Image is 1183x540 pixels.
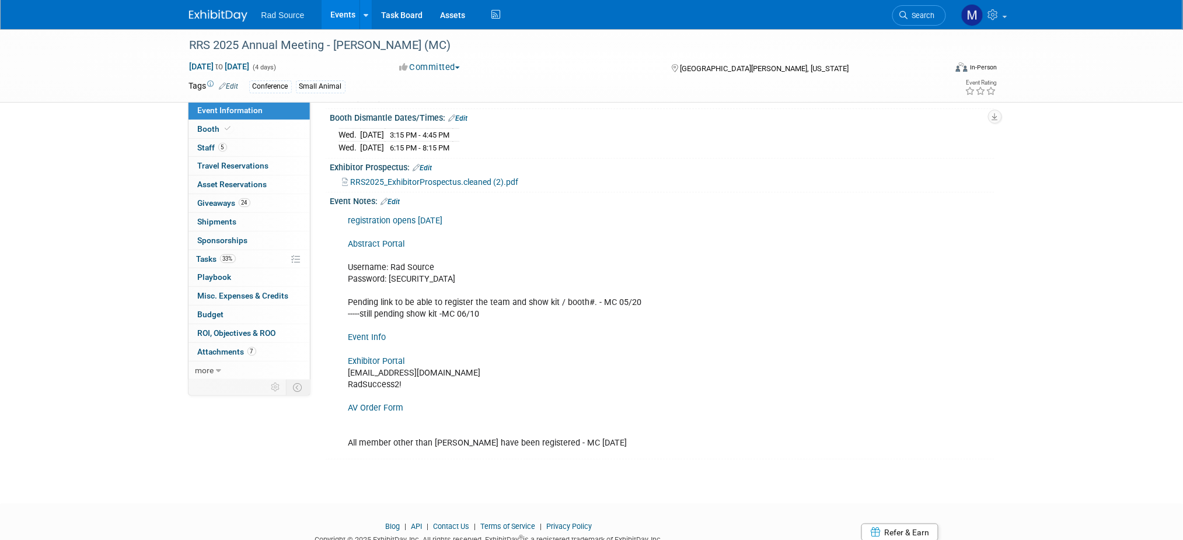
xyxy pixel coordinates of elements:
span: 5 [218,143,227,152]
span: | [424,522,431,531]
td: [DATE] [361,129,385,142]
div: Exhibitor Prospectus: [330,159,994,174]
div: Booth Dismantle Dates/Times: [330,109,994,124]
span: 33% [220,254,236,263]
a: registration opens [DATE] [348,216,443,226]
a: Blog [385,522,400,531]
a: Budget [189,306,310,324]
div: In-Person [969,63,997,72]
span: Travel Reservations [198,161,269,170]
a: Edit [219,82,239,90]
span: Sponsorships [198,236,248,245]
span: 3:15 PM - 4:45 PM [390,131,450,139]
td: Personalize Event Tab Strip [266,380,287,395]
a: Booth [189,120,310,138]
div: Event Rating [965,80,996,86]
a: Edit [381,198,400,206]
a: Terms of Service [480,522,535,531]
td: Tags [189,80,239,93]
div: Username: Rad Source Password: [SECURITY_DATA] Pending link to be able to register the team and s... [340,209,866,455]
a: ROI, Objectives & ROO [189,324,310,342]
span: | [471,522,479,531]
div: Event Notes: [330,192,994,208]
a: Event Information [189,101,310,120]
span: Booth [198,124,233,134]
i: Booth reservation complete [225,125,231,132]
img: Melissa Conboy [961,4,983,26]
div: Conference [249,80,292,93]
span: 7 [247,347,256,356]
td: Wed. [339,142,361,154]
a: Exhibitor Portal [348,356,405,366]
span: Playbook [198,272,232,282]
span: 6:15 PM - 8:15 PM [390,143,450,152]
a: Tasks33% [189,250,310,268]
span: [DATE] [DATE] [189,61,250,72]
a: Abstract Portal [348,239,405,249]
span: Staff [198,143,227,152]
span: Tasks [197,254,236,264]
span: Attachments [198,347,256,356]
span: Rad Source [261,10,305,20]
div: Small Animal [296,80,346,93]
span: (4 days) [252,64,277,71]
td: Wed. [339,129,361,142]
a: Misc. Expenses & Credits [189,287,310,305]
a: Edit [413,164,432,172]
a: Giveaways24 [189,194,310,212]
a: AV Order Form [348,403,404,413]
span: Event Information [198,106,263,115]
span: | [537,522,545,531]
a: Contact Us [433,522,469,531]
span: Budget [198,310,224,319]
span: Misc. Expenses & Credits [198,291,289,300]
span: | [402,522,409,531]
a: RRS2025_ExhibitorProspectus.cleaned (2).pdf [343,177,519,187]
td: Toggle Event Tabs [286,380,310,395]
a: API [411,522,422,531]
a: Search [892,5,946,26]
span: RRS2025_ExhibitorProspectus.cleaned (2).pdf [351,177,519,187]
a: Playbook [189,268,310,286]
span: to [214,62,225,71]
a: Sponsorships [189,232,310,250]
div: Event Format [877,61,997,78]
a: Edit [449,114,468,122]
a: Privacy Policy [546,522,592,531]
span: ROI, Objectives & ROO [198,328,276,338]
td: [DATE] [361,142,385,154]
span: [GEOGRAPHIC_DATA][PERSON_NAME], [US_STATE] [681,64,849,73]
a: Event Info [348,332,386,342]
span: Giveaways [198,198,250,208]
img: ExhibitDay [189,10,247,22]
span: more [196,366,214,375]
span: 24 [239,198,250,207]
a: Attachments7 [189,343,310,361]
button: Committed [395,61,465,73]
img: Format-Inperson.png [956,62,968,72]
div: RRS 2025 Annual Meeting - [PERSON_NAME] (MC) [186,35,929,56]
a: Travel Reservations [189,157,310,175]
a: Staff5 [189,139,310,157]
span: Search [908,11,935,20]
a: Asset Reservations [189,176,310,194]
span: Asset Reservations [198,180,267,189]
a: Shipments [189,213,310,231]
span: Shipments [198,217,237,226]
a: more [189,362,310,380]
